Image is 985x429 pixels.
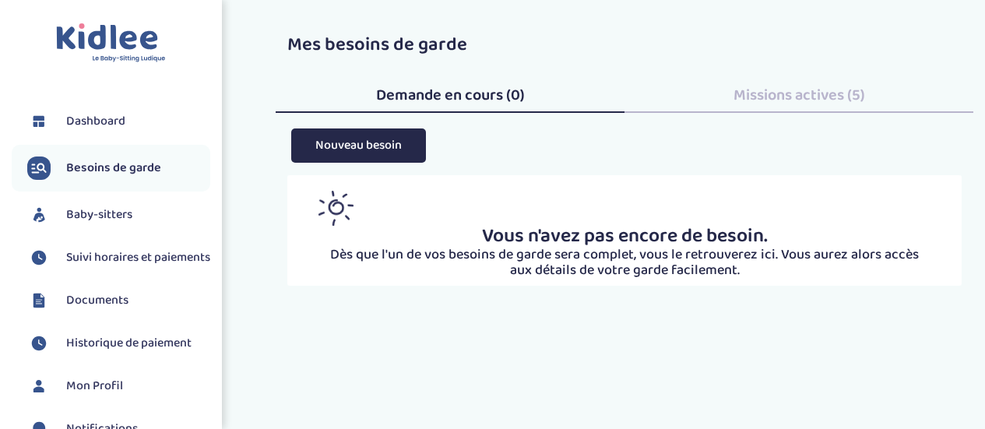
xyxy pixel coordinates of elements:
[27,156,51,180] img: besoin.svg
[27,374,51,398] img: profil.svg
[27,203,210,227] a: Baby-sitters
[376,83,525,107] span: Demande en cours (0)
[66,377,123,396] span: Mon Profil
[56,23,166,63] img: logo.svg
[318,226,930,248] p: Vous n'avez pas encore de besoin.
[287,30,467,60] span: Mes besoins de garde
[27,332,210,355] a: Historique de paiement
[66,291,128,310] span: Documents
[27,289,210,312] a: Documents
[318,191,354,226] img: inscription_membre_sun.png
[66,248,210,267] span: Suivi horaires et paiements
[27,246,51,269] img: suivihoraire.svg
[66,334,192,353] span: Historique de paiement
[27,332,51,355] img: suivihoraire.svg
[27,374,210,398] a: Mon Profil
[27,289,51,312] img: documents.svg
[27,246,210,269] a: Suivi horaires et paiements
[66,112,125,131] span: Dashboard
[66,159,161,178] span: Besoins de garde
[291,128,426,162] button: Nouveau besoin
[733,83,865,107] span: Missions actives (5)
[27,203,51,227] img: babysitters.svg
[27,156,210,180] a: Besoins de garde
[27,110,210,133] a: Dashboard
[318,248,930,279] p: Dès que l'un de vos besoins de garde sera complet, vous le retrouverez ici. Vous aurez alors accè...
[27,110,51,133] img: dashboard.svg
[66,206,132,224] span: Baby-sitters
